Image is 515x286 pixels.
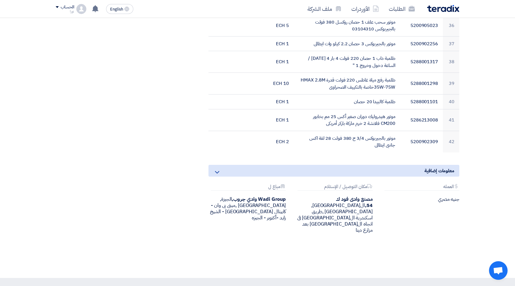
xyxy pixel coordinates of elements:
img: Teradix logo [427,5,459,12]
a: الأوردرات [346,2,384,16]
td: 36 [443,15,459,36]
td: 37 [443,36,459,51]
div: نورا [56,10,74,13]
button: English [106,4,133,14]
span: English [110,7,123,11]
span: معلومات إضافية [424,167,454,174]
a: ملف الشركة [303,2,346,16]
td: 5200905023 [400,15,443,36]
td: 41 [443,109,459,131]
td: 5288001101 [400,95,443,109]
div: الحساب [61,5,74,10]
a: Open chat [489,261,508,280]
div: العمله [384,184,459,191]
b: مصنع وادى فود ك 54, [336,196,373,209]
td: 5286213008 [400,109,443,131]
td: 5200902256 [400,36,443,51]
td: 10 ECH [251,73,294,95]
div: ال[GEOGRAPHIC_DATA], [GEOGRAPHIC_DATA] ,طريق اسكندرية ال[GEOGRAPHIC_DATA] فى اتجاه ال[GEOGRAPHIC_... [295,196,372,233]
td: موتور سحب علف 1 حصان روكسل 380 فولت بالجيربوكس 03104310 [294,15,401,36]
div: الجيزة, [GEOGRAPHIC_DATA] ,مبنى بى وان - كابيتال [GEOGRAPHIC_DATA] - الشيخ زايد -أكتوبر - الجيزه [208,196,286,221]
td: 2 ECH [251,131,294,152]
div: مكان التوصيل / الإستلام [298,184,372,191]
a: الطلبات [384,2,420,16]
b: Wadi Group وادي جروب, [232,196,286,203]
td: طلمبة داب 1 حصان 220 فولت 4 بار 4 [DATE] / الساعة دخول وخروج 1 " [294,51,401,73]
td: 1 ECH [251,51,294,73]
td: 5288001317 [400,51,443,73]
td: موتور بالجيربوكس 3/4 ح 380 فولت 28 لفة اكس جانبى ايطالى [294,131,401,152]
td: طلمبة رفع مياة غاطس 220 فولت قدرة HMAX 2.8M 35W-75Wخاصة بالتكييف الصحراوى [294,73,401,95]
td: 39 [443,73,459,95]
td: طلمبة كالبيدا 20 حصان [294,95,401,109]
td: 42 [443,131,459,152]
td: موتور بالجيربوكس 3 حصان 2.2 كيلو وات ايطالى [294,36,401,51]
div: جنيه مصري [382,196,459,202]
td: موتور هيدروليك دوران صغير أكس 25 مم بخابور CM200 فلانشة 2 خرم ماركة باركر أمريكى [294,109,401,131]
img: profile_test.png [76,4,86,14]
td: 1 ECH [251,109,294,131]
td: 1 ECH [251,36,294,51]
td: 38 [443,51,459,73]
td: 1 ECH [251,95,294,109]
td: 5288001298 [400,73,443,95]
div: مباع ل [211,184,286,191]
td: 40 [443,95,459,109]
td: 5 ECH [251,15,294,36]
td: 5200902309 [400,131,443,152]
